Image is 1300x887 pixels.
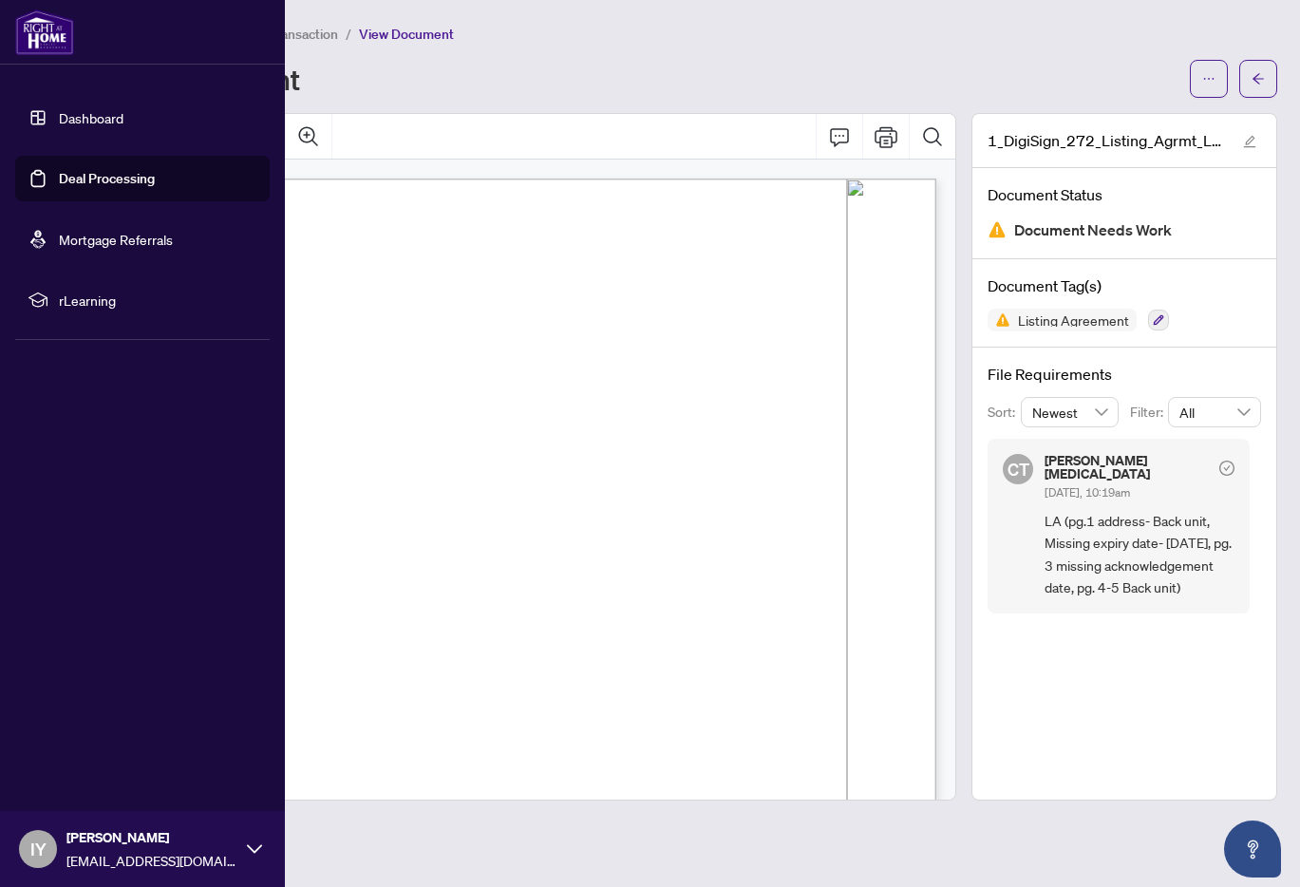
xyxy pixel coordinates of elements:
[1010,313,1137,327] span: Listing Agreement
[1045,454,1212,481] h5: [PERSON_NAME][MEDICAL_DATA]
[988,363,1261,386] h4: File Requirements
[1045,485,1130,500] span: [DATE], 10:19am
[15,9,74,55] img: logo
[1202,72,1215,85] span: ellipsis
[988,129,1225,152] span: 1_DigiSign_272_Listing_Agrmt_Landlord_Designated_Rep_Agrmt_Auth_to_Offer_for_Lease_-_OREA.pdf
[988,402,1021,423] p: Sort:
[988,274,1261,297] h4: Document Tag(s)
[1014,217,1172,243] span: Document Needs Work
[66,827,237,848] span: [PERSON_NAME]
[1224,821,1281,878] button: Open asap
[30,836,47,862] span: IY
[1252,72,1265,85] span: arrow-left
[1008,456,1029,482] span: CT
[359,26,454,43] span: View Document
[346,23,351,45] li: /
[59,290,256,311] span: rLearning
[66,850,237,871] span: [EMAIL_ADDRESS][DOMAIN_NAME]
[1130,402,1168,423] p: Filter:
[59,170,155,187] a: Deal Processing
[988,220,1007,239] img: Document Status
[59,109,123,126] a: Dashboard
[1032,398,1108,426] span: Newest
[1219,461,1234,476] span: check-circle
[1243,135,1256,148] span: edit
[1045,510,1234,599] span: LA (pg.1 address- Back unit, Missing expiry date- [DATE], pg. 3 missing acknowledgement date, pg....
[1179,398,1250,426] span: All
[988,183,1261,206] h4: Document Status
[236,26,338,43] span: View Transaction
[988,309,1010,331] img: Status Icon
[59,231,173,248] a: Mortgage Referrals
